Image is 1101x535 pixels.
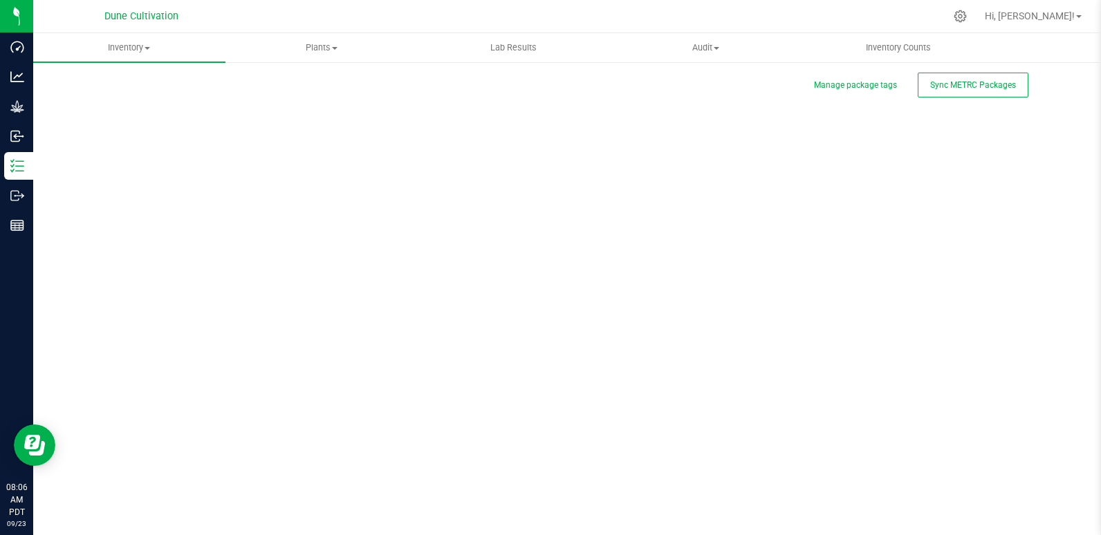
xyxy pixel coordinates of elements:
button: Sync METRC Packages [918,73,1028,97]
inline-svg: Outbound [10,189,24,203]
div: Manage settings [952,10,969,23]
span: Lab Results [472,41,555,54]
a: Inventory [33,33,225,62]
inline-svg: Analytics [10,70,24,84]
inline-svg: Grow [10,100,24,113]
span: Sync METRC Packages [930,80,1016,90]
inline-svg: Inventory [10,159,24,173]
inline-svg: Reports [10,218,24,232]
a: Audit [610,33,802,62]
inline-svg: Inbound [10,129,24,143]
span: Dune Cultivation [104,10,178,22]
inline-svg: Dashboard [10,40,24,54]
a: Plants [225,33,418,62]
p: 09/23 [6,518,27,529]
span: Plants [226,41,417,54]
button: Manage package tags [814,79,897,91]
p: 08:06 AM PDT [6,481,27,518]
iframe: Resource center [14,424,55,466]
span: Hi, [PERSON_NAME]! [985,10,1075,21]
a: Inventory Counts [802,33,994,62]
a: Lab Results [418,33,610,62]
span: Inventory Counts [847,41,950,54]
span: Inventory [33,41,225,54]
span: Audit [611,41,802,54]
